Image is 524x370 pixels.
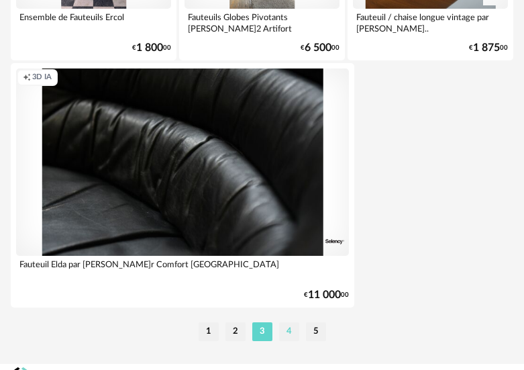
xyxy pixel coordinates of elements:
span: 3D IA [32,73,52,83]
a: Creation icon 3D IA Fauteuil Elda par [PERSON_NAME]r Comfort [GEOGRAPHIC_DATA] €11 00000 [11,63,354,308]
div: € 00 [301,44,339,52]
div: Ensemble de Fauteuils Ercol [16,9,171,36]
div: € 00 [304,291,349,299]
div: Fauteuils Globes Pivotants [PERSON_NAME]2 Artifort [185,9,339,36]
span: 1 800 [136,44,163,52]
span: Creation icon [23,73,31,83]
li: 2 [225,322,246,341]
li: 5 [306,322,326,341]
div: Fauteuil Elda par [PERSON_NAME]r Comfort [GEOGRAPHIC_DATA] [16,256,349,283]
div: Fauteuil / chaise longue vintage par [PERSON_NAME].. [353,9,508,36]
li: 4 [279,322,299,341]
div: € 00 [469,44,508,52]
li: 3 [252,322,272,341]
span: 11 000 [308,291,341,299]
li: 1 [199,322,219,341]
span: 6 500 [305,44,331,52]
div: € 00 [132,44,171,52]
span: 1 875 [473,44,500,52]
